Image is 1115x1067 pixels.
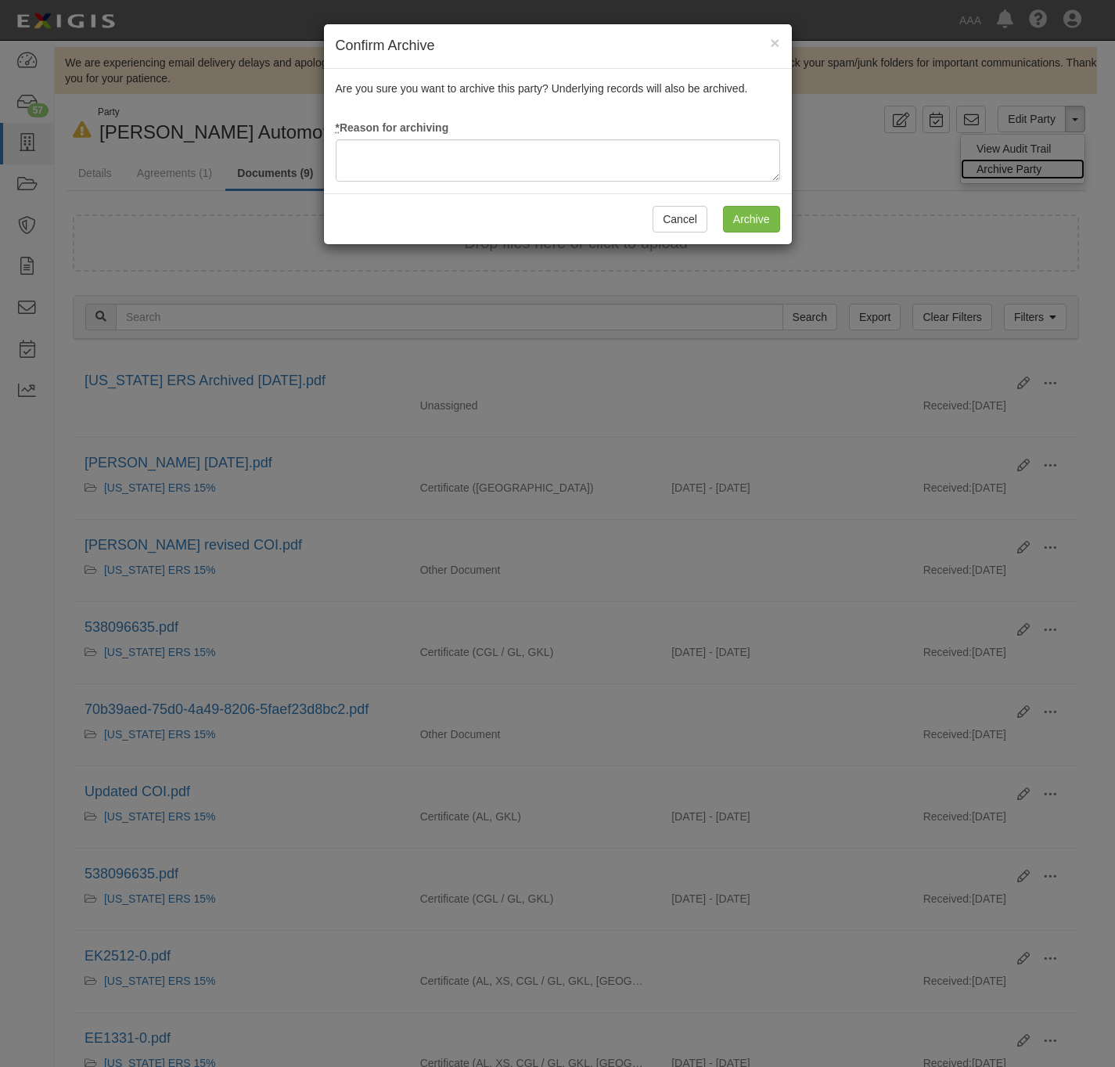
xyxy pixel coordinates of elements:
[770,34,779,52] span: ×
[324,69,792,193] div: Are you sure you want to archive this party? Underlying records will also be archived.
[723,206,780,233] input: Archive
[653,206,707,233] button: Cancel
[336,121,340,134] abbr: required
[770,34,779,51] button: Close
[336,36,780,56] h4: Confirm Archive
[336,120,449,135] label: Reason for archiving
